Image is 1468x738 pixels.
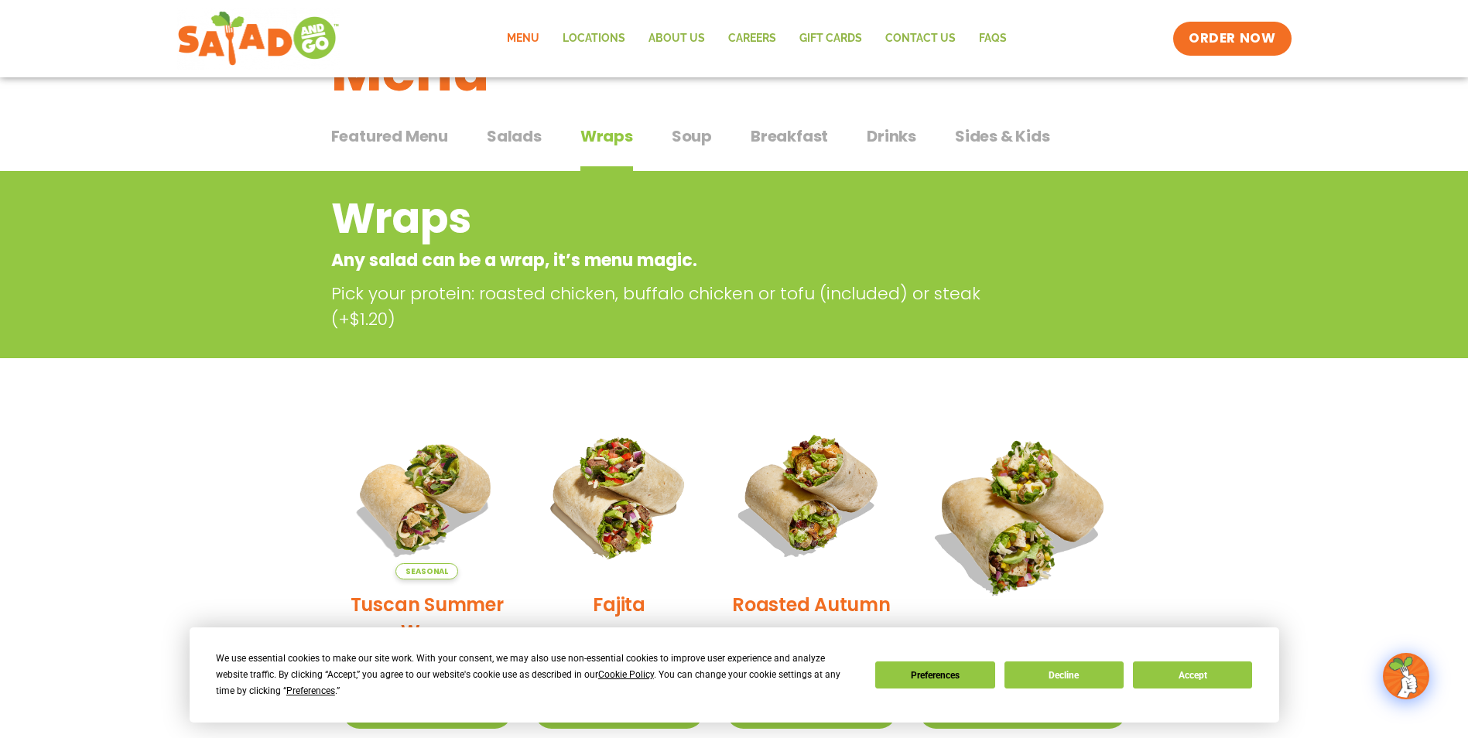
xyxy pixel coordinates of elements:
img: wpChatIcon [1384,654,1428,698]
nav: Menu [495,21,1018,56]
div: We use essential cookies to make our site work. With your consent, we may also use non-essential ... [216,651,857,699]
a: Careers [717,21,788,56]
span: ORDER NOW [1189,29,1275,48]
h2: Tuscan Summer Wrap [343,591,512,645]
img: Product photo for Roasted Autumn Wrap [727,411,895,579]
img: Product photo for BBQ Ranch Wrap [919,411,1126,617]
h2: Wraps [331,187,1013,250]
span: Cookie Policy [598,669,654,680]
span: Details [635,624,680,643]
button: Preferences [875,661,994,688]
p: Pick your protein: roasted chicken, buffalo chicken or tofu (included) or steak (+$1.20) [331,281,1020,332]
span: Sides & Kids [955,125,1050,148]
div: Tabbed content [331,119,1138,172]
span: Wraps [580,125,633,148]
span: Seasonal [395,563,458,579]
a: Locations [551,21,637,56]
a: Menu [495,21,551,56]
span: Soup [672,125,712,148]
a: About Us [637,21,717,56]
span: 870 Cal [751,623,805,644]
a: Contact Us [874,21,967,56]
span: Drinks [867,125,916,148]
h2: Fajita [593,591,645,618]
p: Any salad can be a wrap, it’s menu magic. [331,248,1013,273]
span: Breakfast [751,125,828,148]
a: GIFT CARDS [788,21,874,56]
img: Product photo for Tuscan Summer Wrap [343,411,512,579]
img: new-SAG-logo-768×292 [177,8,340,70]
div: Cookie Consent Prompt [190,627,1279,723]
img: Product photo for Fajita Wrap [535,411,703,579]
a: FAQs [967,21,1018,56]
h2: Roasted Autumn [732,591,891,618]
span: Details [826,624,872,643]
a: ORDER NOW [1173,22,1291,56]
span: 670 Cal [559,623,612,644]
button: Accept [1133,661,1252,688]
span: Salads [487,125,542,148]
button: Decline [1004,661,1124,688]
span: Featured Menu [331,125,448,148]
span: Preferences [286,685,335,696]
